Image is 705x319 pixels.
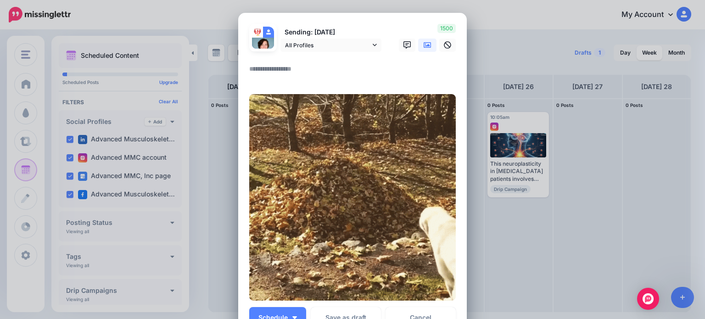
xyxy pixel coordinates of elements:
[437,24,456,33] span: 1500
[263,27,274,38] img: user_default_image.png
[249,94,456,301] img: GFLACVTQ127CZ7D7S3J7VBB4YQP47E8A.gif
[280,27,381,38] p: Sending: [DATE]
[252,27,263,38] img: 93290876_104015091276936_3856546526302044160_n-bsa90108.png
[637,288,659,310] div: Open Intercom Messenger
[285,40,370,50] span: All Profiles
[280,39,381,52] a: All Profiles
[252,38,274,60] img: 1581035549444-63641.png
[292,316,297,319] img: arrow-down-white.png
